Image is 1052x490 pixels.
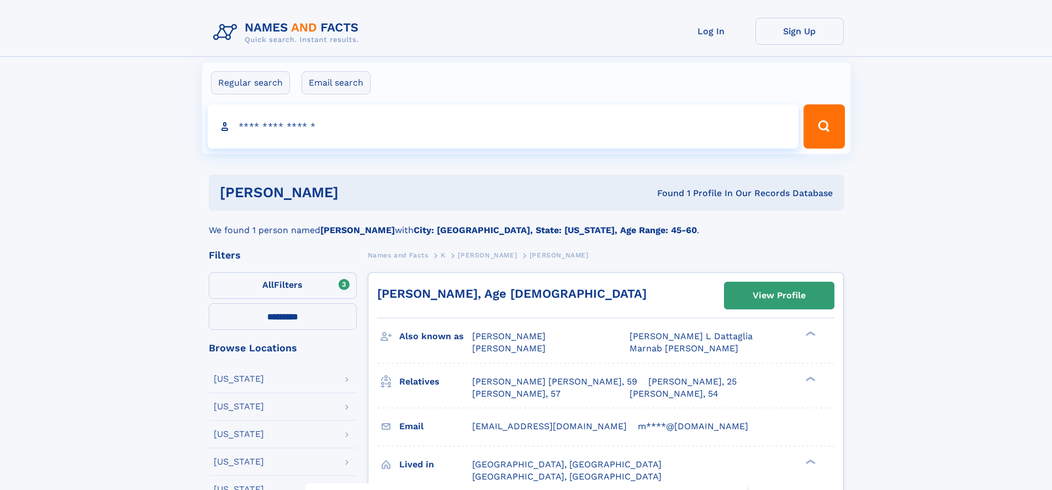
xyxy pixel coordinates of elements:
[648,376,737,388] a: [PERSON_NAME], 25
[472,343,546,354] span: [PERSON_NAME]
[803,104,844,149] button: Search Button
[302,71,371,94] label: Email search
[211,71,290,94] label: Regular search
[208,104,799,149] input: search input
[472,459,662,470] span: [GEOGRAPHIC_DATA], [GEOGRAPHIC_DATA]
[630,331,753,341] span: [PERSON_NAME] L Dattaglia
[803,375,816,382] div: ❯
[214,402,264,411] div: [US_STATE]
[472,376,637,388] a: [PERSON_NAME] [PERSON_NAME], 59
[472,421,627,431] span: [EMAIL_ADDRESS][DOMAIN_NAME]
[498,187,833,199] div: Found 1 Profile In Our Records Database
[472,388,561,400] a: [PERSON_NAME], 57
[458,251,517,259] span: [PERSON_NAME]
[399,327,472,346] h3: Also known as
[458,248,517,262] a: [PERSON_NAME]
[725,282,834,309] a: View Profile
[399,455,472,474] h3: Lived in
[214,375,264,383] div: [US_STATE]
[399,372,472,391] h3: Relatives
[209,210,844,237] div: We found 1 person named with .
[667,18,755,45] a: Log In
[209,272,357,299] label: Filters
[209,343,357,353] div: Browse Locations
[803,330,816,338] div: ❯
[753,283,806,308] div: View Profile
[262,280,274,290] span: All
[414,225,697,235] b: City: [GEOGRAPHIC_DATA], State: [US_STATE], Age Range: 45-60
[803,458,816,465] div: ❯
[472,471,662,482] span: [GEOGRAPHIC_DATA], [GEOGRAPHIC_DATA]
[399,417,472,436] h3: Email
[441,248,446,262] a: K
[368,248,429,262] a: Names and Facts
[377,287,647,301] a: [PERSON_NAME], Age [DEMOGRAPHIC_DATA]
[214,430,264,439] div: [US_STATE]
[530,251,589,259] span: [PERSON_NAME]
[472,331,546,341] span: [PERSON_NAME]
[630,388,718,400] a: [PERSON_NAME], 54
[320,225,395,235] b: [PERSON_NAME]
[441,251,446,259] span: K
[209,18,368,48] img: Logo Names and Facts
[209,250,357,260] div: Filters
[214,457,264,466] div: [US_STATE]
[755,18,844,45] a: Sign Up
[630,343,738,354] span: Marnab [PERSON_NAME]
[220,186,498,199] h1: [PERSON_NAME]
